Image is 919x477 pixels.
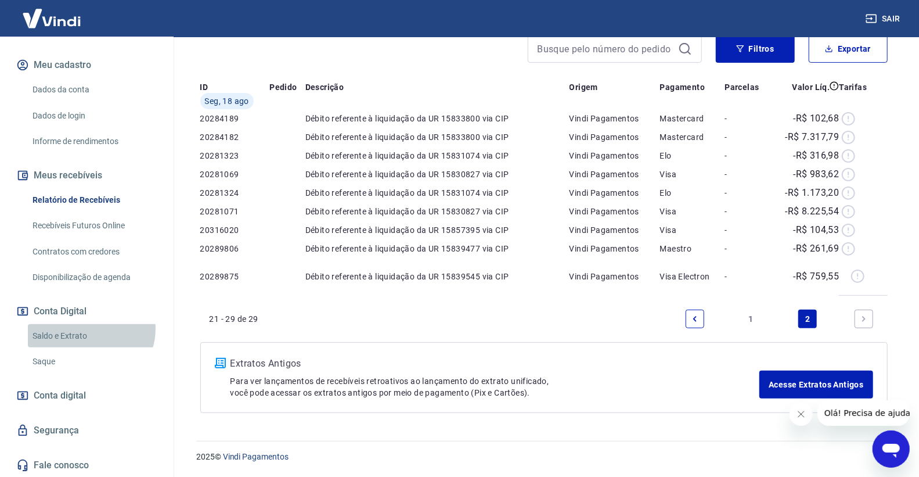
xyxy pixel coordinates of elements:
a: Next page [855,310,873,328]
p: Débito referente à liquidação da UR 15833800 via CIP [305,113,570,124]
p: -R$ 261,69 [793,242,839,256]
p: Débito referente à liquidação da UR 15830827 via CIP [305,168,570,180]
a: Vindi Pagamentos [223,452,289,461]
p: -R$ 316,98 [793,149,839,163]
a: Disponibilização de agenda [28,266,160,289]
iframe: Fechar mensagem [790,403,813,426]
a: Informe de rendimentos [28,130,160,153]
p: -R$ 983,62 [793,167,839,181]
p: 21 - 29 de 29 [210,313,258,325]
a: Previous page [686,310,704,328]
p: 20281069 [200,168,270,180]
p: Visa Electron [660,271,725,282]
p: Tarifas [839,81,867,93]
button: Sair [863,8,905,30]
a: Conta digital [14,383,160,408]
p: Pedido [269,81,297,93]
p: Valor Líq. [792,81,830,93]
p: 20284189 [200,113,270,124]
p: Para ver lançamentos de recebíveis retroativos ao lançamento do extrato unificado, você pode aces... [230,375,760,399]
p: Visa [660,168,725,180]
button: Meu cadastro [14,52,160,78]
p: Parcelas [725,81,759,93]
p: 20281324 [200,187,270,199]
a: Recebíveis Futuros Online [28,214,160,238]
p: - [725,131,769,143]
p: Elo [660,150,725,162]
button: Meus recebíveis [14,163,160,188]
p: Débito referente à liquidação da UR 15857395 via CIP [305,224,570,236]
p: Descrição [305,81,344,93]
p: Mastercard [660,113,725,124]
p: 20284182 [200,131,270,143]
button: Filtros [716,35,795,63]
p: -R$ 8.225,54 [785,205,839,218]
p: 20281071 [200,206,270,217]
p: Débito referente à liquidação da UR 15839477 via CIP [305,243,570,254]
p: Débito referente à liquidação da UR 15831074 via CIP [305,150,570,162]
p: Visa [660,206,725,217]
p: -R$ 7.317,79 [785,130,839,144]
p: -R$ 1.173,20 [785,186,839,200]
button: Exportar [809,35,888,63]
img: Vindi [14,1,89,36]
p: Vindi Pagamentos [570,150,660,162]
p: - [725,168,769,180]
p: Vindi Pagamentos [570,271,660,282]
img: ícone [215,358,226,368]
span: Olá! Precisa de ajuda? [7,8,98,17]
p: Maestro [660,243,725,254]
span: Seg, 18 ago [205,95,249,107]
a: Page 2 is your current page [798,310,817,328]
p: Débito referente à liquidação da UR 15839545 via CIP [305,271,570,282]
a: Contratos com credores [28,240,160,264]
p: Mastercard [660,131,725,143]
p: Elo [660,187,725,199]
p: ID [200,81,208,93]
p: Vindi Pagamentos [570,206,660,217]
p: Débito referente à liquidação da UR 15833800 via CIP [305,131,570,143]
p: - [725,224,769,236]
a: Saque [28,350,160,374]
p: Pagamento [660,81,705,93]
ul: Pagination [681,305,878,333]
p: -R$ 759,55 [793,270,839,284]
p: - [725,150,769,162]
p: Vindi Pagamentos [570,243,660,254]
p: - [725,206,769,217]
p: Vindi Pagamentos [570,224,660,236]
a: Relatório de Recebíveis [28,188,160,212]
p: Débito referente à liquidação da UR 15830827 via CIP [305,206,570,217]
p: - [725,243,769,254]
p: Visa [660,224,725,236]
p: Vindi Pagamentos [570,113,660,124]
p: - [725,271,769,282]
p: -R$ 102,68 [793,112,839,125]
p: - [725,113,769,124]
a: Segurança [14,418,160,443]
a: Saldo e Extrato [28,324,160,348]
a: Page 1 [742,310,761,328]
iframe: Mensagem da empresa [817,400,910,426]
p: -R$ 104,53 [793,223,839,237]
p: Vindi Pagamentos [570,168,660,180]
a: Dados de login [28,104,160,128]
p: 20289806 [200,243,270,254]
iframe: Botão para abrir a janela de mensagens [873,431,910,468]
input: Busque pelo número do pedido [538,40,673,58]
p: Vindi Pagamentos [570,131,660,143]
p: Origem [570,81,598,93]
a: Acesse Extratos Antigos [759,371,873,399]
p: Vindi Pagamentos [570,187,660,199]
p: Débito referente à liquidação da UR 15831074 via CIP [305,187,570,199]
p: 2025 © [196,451,891,463]
p: 20316020 [200,224,270,236]
p: 20281323 [200,150,270,162]
p: Extratos Antigos [230,357,760,371]
p: 20289875 [200,271,270,282]
p: - [725,187,769,199]
span: Conta digital [34,388,86,404]
a: Dados da conta [28,78,160,102]
button: Conta Digital [14,299,160,324]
